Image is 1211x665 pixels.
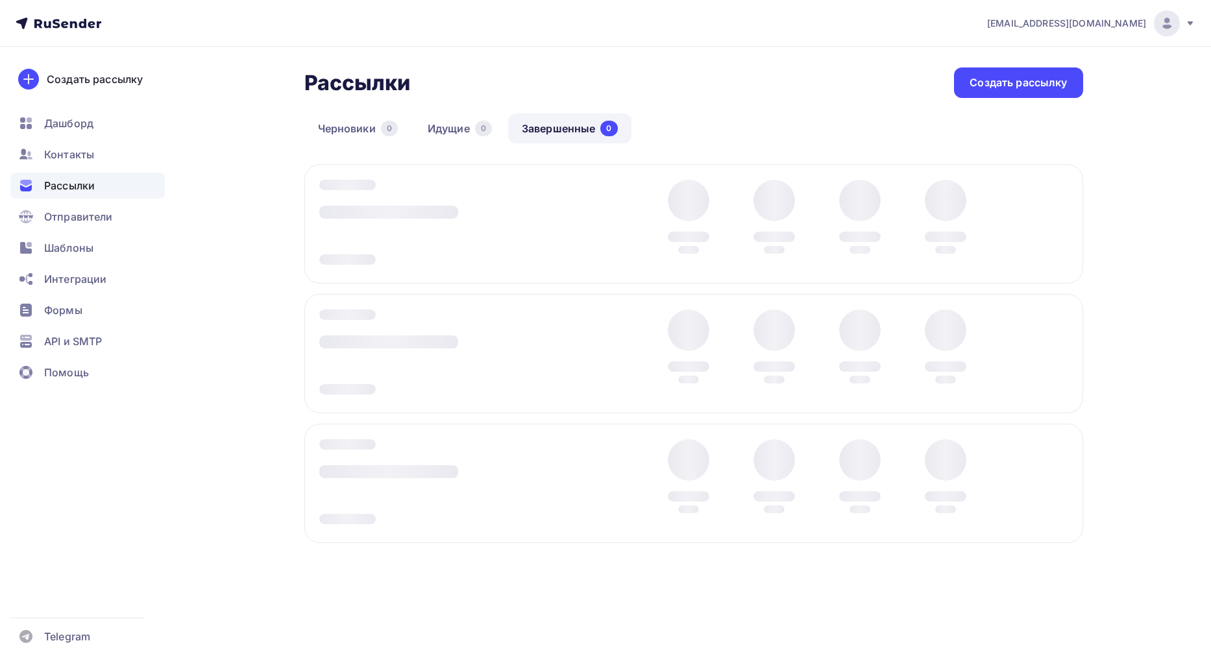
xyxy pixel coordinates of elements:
[44,365,89,380] span: Помощь
[44,271,106,287] span: Интеграции
[508,114,631,143] a: Завершенные0
[970,75,1067,90] div: Создать рассылку
[10,204,165,230] a: Отправители
[44,302,82,318] span: Формы
[304,70,411,96] h2: Рассылки
[304,114,411,143] a: Черновики0
[987,10,1195,36] a: [EMAIL_ADDRESS][DOMAIN_NAME]
[475,121,492,136] div: 0
[10,173,165,199] a: Рассылки
[44,333,102,349] span: API и SMTP
[10,235,165,261] a: Шаблоны
[44,240,93,256] span: Шаблоны
[44,629,90,644] span: Telegram
[44,178,95,193] span: Рассылки
[10,141,165,167] a: Контакты
[47,71,143,87] div: Создать рассылку
[987,17,1146,30] span: [EMAIL_ADDRESS][DOMAIN_NAME]
[600,121,617,136] div: 0
[414,114,506,143] a: Идущие0
[10,110,165,136] a: Дашборд
[381,121,398,136] div: 0
[10,297,165,323] a: Формы
[44,147,94,162] span: Контакты
[44,209,113,224] span: Отправители
[44,115,93,131] span: Дашборд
